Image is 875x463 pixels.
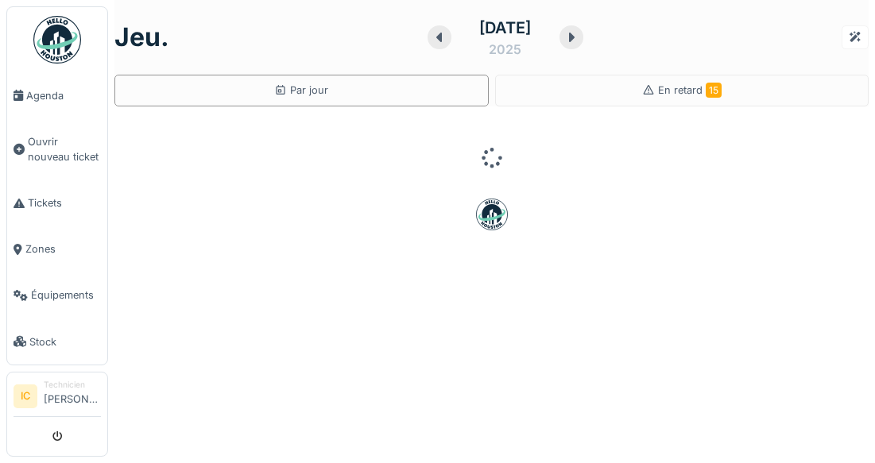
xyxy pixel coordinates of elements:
[7,226,107,272] a: Zones
[28,134,101,164] span: Ouvrir nouveau ticket
[7,72,107,118] a: Agenda
[658,84,722,96] span: En retard
[25,241,101,257] span: Zones
[26,88,101,103] span: Agenda
[44,379,101,391] div: Technicien
[33,16,81,64] img: Badge_color-CXgf-gQk.svg
[479,16,531,40] div: [DATE]
[28,195,101,210] span: Tickets
[489,40,521,59] div: 2025
[274,83,328,98] div: Par jour
[31,287,101,303] span: Équipements
[706,83,722,98] span: 15
[7,180,107,226] a: Tickets
[7,118,107,179] a: Ouvrir nouveau ticket
[7,318,107,365] a: Stock
[44,379,101,413] li: [PERSON_NAME]
[114,22,169,52] h1: jeu.
[7,272,107,318] a: Équipements
[14,379,101,417] a: IC Technicien[PERSON_NAME]
[476,199,508,230] img: badge-BVDL4wpA.svg
[14,384,37,408] li: IC
[29,334,101,349] span: Stock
